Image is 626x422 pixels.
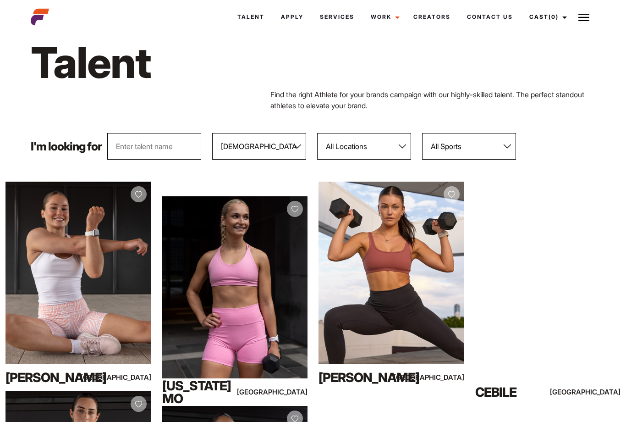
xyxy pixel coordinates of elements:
[273,5,312,29] a: Apply
[162,383,250,401] div: [US_STATE] Mo
[577,386,621,398] div: [GEOGRAPHIC_DATA]
[312,5,362,29] a: Services
[521,5,572,29] a: Cast(0)
[405,5,459,29] a: Creators
[578,12,589,23] img: Burger icon
[362,5,405,29] a: Work
[420,372,464,383] div: [GEOGRAPHIC_DATA]
[264,386,308,398] div: [GEOGRAPHIC_DATA]
[31,36,356,89] h1: Talent
[31,141,102,152] p: I'm looking for
[31,8,49,26] img: cropped-aefm-brand-fav-22-square.png
[459,5,521,29] a: Contact Us
[229,5,273,29] a: Talent
[270,89,595,111] p: Find the right Athlete for your brands campaign with our highly-skilled talent. The perfect stand...
[5,368,93,387] div: [PERSON_NAME]
[318,368,406,387] div: [PERSON_NAME]
[549,13,559,20] span: (0)
[475,383,563,401] div: Cebile
[107,372,151,383] div: [GEOGRAPHIC_DATA]
[107,133,201,160] input: Enter talent name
